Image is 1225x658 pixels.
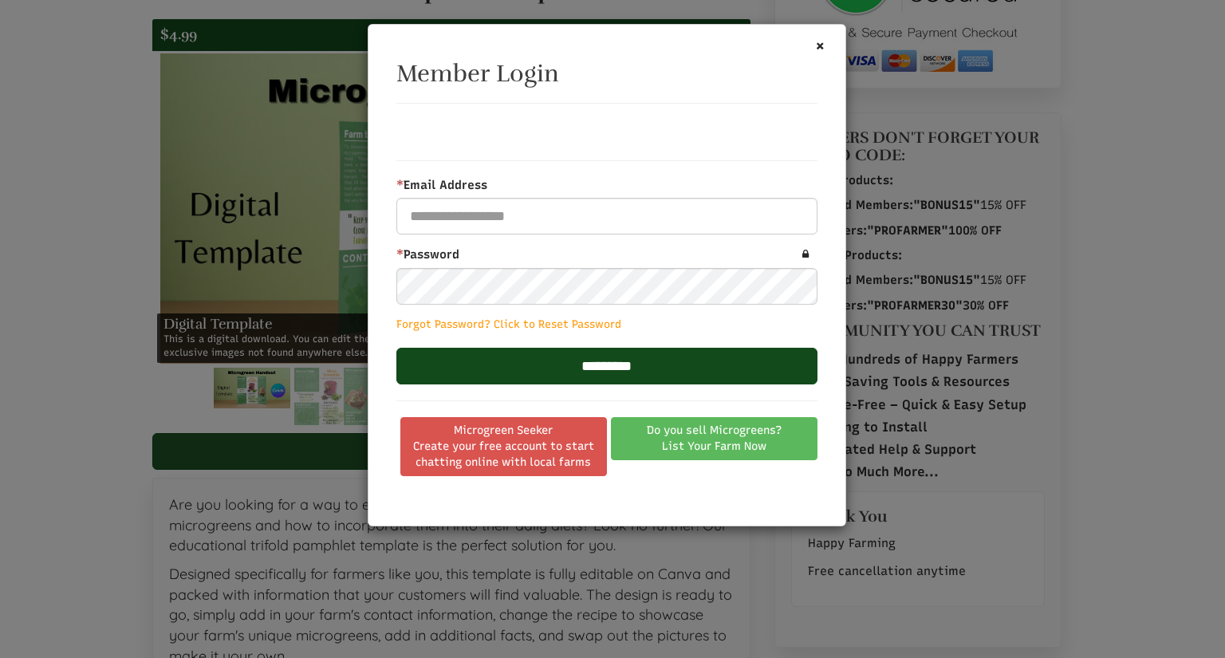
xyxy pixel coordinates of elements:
span: List Your Farm Now [662,439,766,455]
label: Email Address [396,177,817,194]
a: Microgreen SeekerCreate your free account to start chatting online with local farms [400,417,607,476]
label: Password [396,246,817,263]
a: Forgot Password? Click to Reset Password [396,317,621,330]
span: Create your free account to start chatting online with local farms [411,439,597,471]
h2: Member Login [396,61,817,87]
a: Do you sell Microgreens?List Your Farm Now [611,417,817,460]
button: × [815,37,825,53]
